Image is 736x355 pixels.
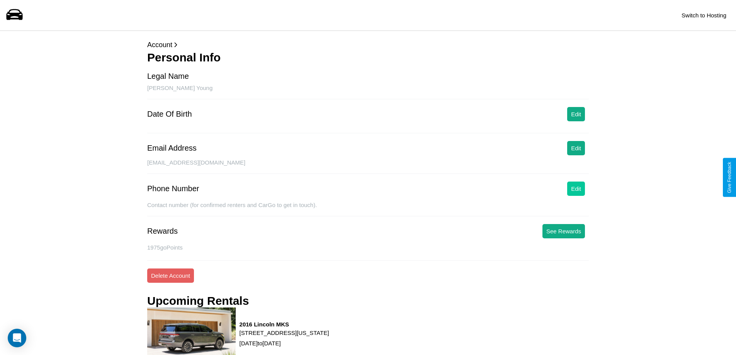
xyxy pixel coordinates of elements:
[567,107,585,121] button: Edit
[147,144,197,153] div: Email Address
[542,224,585,238] button: See Rewards
[727,162,732,193] div: Give Feedback
[8,329,26,347] div: Open Intercom Messenger
[147,51,589,64] h3: Personal Info
[678,8,730,22] button: Switch to Hosting
[147,268,194,283] button: Delete Account
[147,184,199,193] div: Phone Number
[567,141,585,155] button: Edit
[147,85,589,99] div: [PERSON_NAME] Young
[567,182,585,196] button: Edit
[147,72,189,81] div: Legal Name
[147,202,589,216] div: Contact number (for confirmed renters and CarGo to get in touch).
[240,328,329,338] p: [STREET_ADDRESS][US_STATE]
[240,321,329,328] h3: 2016 Lincoln MKS
[147,242,589,253] p: 1975 goPoints
[147,294,249,307] h3: Upcoming Rentals
[240,338,329,348] p: [DATE] to [DATE]
[147,110,192,119] div: Date Of Birth
[147,159,589,174] div: [EMAIL_ADDRESS][DOMAIN_NAME]
[147,227,178,236] div: Rewards
[147,39,589,51] p: Account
